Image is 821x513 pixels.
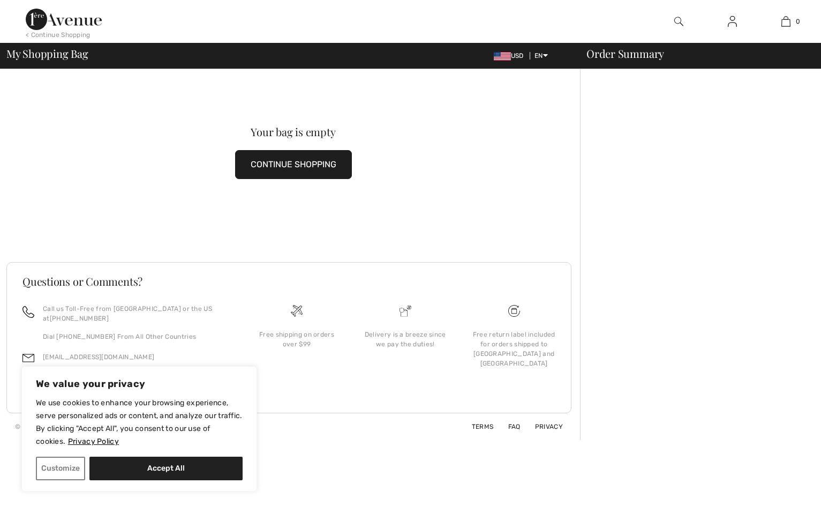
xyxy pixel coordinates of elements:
a: Privacy Policy [67,436,119,447]
a: Terms [459,423,494,430]
div: Order Summary [574,48,815,59]
img: 1ère Avenue [26,9,102,30]
img: search the website [674,15,683,28]
p: We value your privacy [36,377,243,390]
div: We value your privacy [21,366,257,492]
span: My Shopping Bag [6,48,88,59]
span: 0 [796,17,800,26]
p: Dial [PHONE_NUMBER] From All Other Countries [43,332,230,341]
a: Sign In [719,15,745,28]
img: My Info [728,15,737,28]
button: Accept All [89,457,243,480]
div: Free return label included for orders shipped to [GEOGRAPHIC_DATA] and [GEOGRAPHIC_DATA] [468,330,560,368]
img: Free shipping on orders over $99 [508,305,520,317]
div: Free shipping on orders over $99 [251,330,343,349]
a: FAQ [495,423,521,430]
a: [PHONE_NUMBER] [50,315,109,322]
img: Free shipping on orders over $99 [291,305,303,317]
div: © [GEOGRAPHIC_DATA] All Rights Reserved [15,422,154,432]
span: USD [494,52,528,60]
div: Your bag is empty [35,127,552,137]
p: Call us Toll-Free from [GEOGRAPHIC_DATA] or the US at [43,304,230,323]
button: CONTINUE SHOPPING [235,150,352,179]
img: email [22,352,34,364]
p: We use cookies to enhance your browsing experience, serve personalized ads or content, and analyz... [36,397,243,448]
img: Delivery is a breeze since we pay the duties! [400,305,411,317]
div: < Continue Shopping [26,30,91,40]
a: [EMAIL_ADDRESS][DOMAIN_NAME] [43,353,154,361]
img: My Bag [781,15,790,28]
img: US Dollar [494,52,511,61]
a: 0 [759,15,812,28]
a: Privacy [522,423,563,430]
span: EN [534,52,548,60]
div: Delivery is a breeze since we pay the duties! [359,330,451,349]
img: call [22,306,34,318]
button: Customize [36,457,85,480]
h3: Questions or Comments? [22,276,555,287]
